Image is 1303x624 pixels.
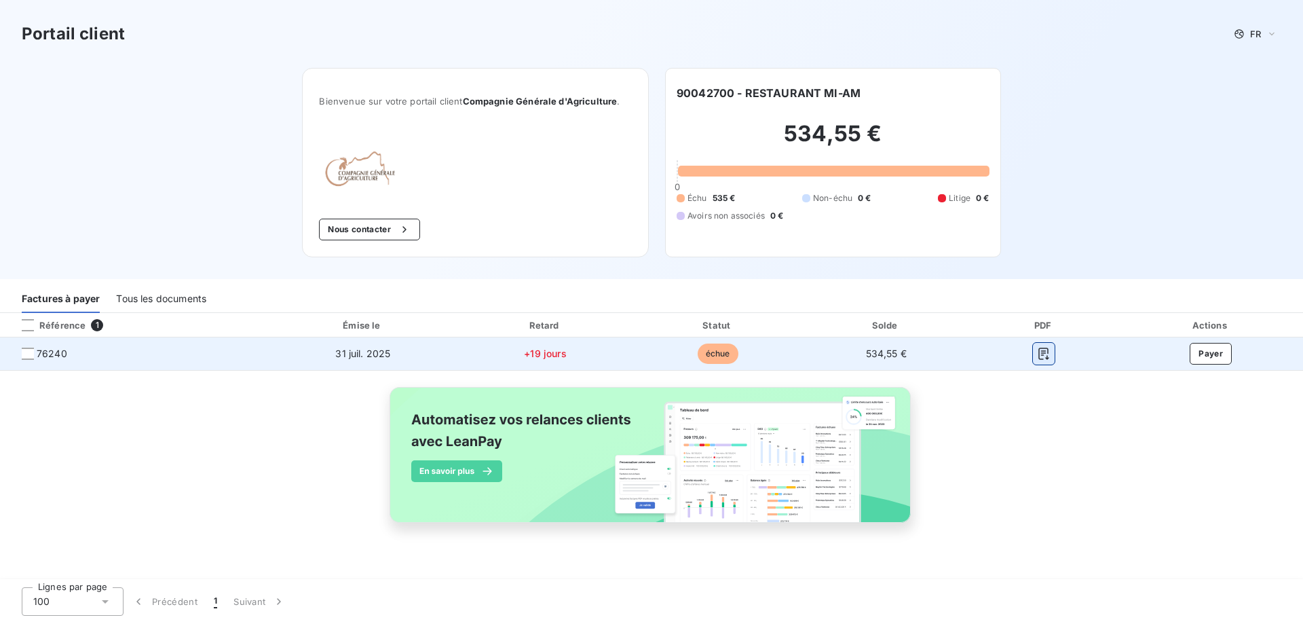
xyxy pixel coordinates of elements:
[677,85,861,101] h6: 90042700 - RESTAURANT MI-AM
[319,219,419,240] button: Nous contacter
[377,379,926,546] img: banner
[335,348,390,359] span: 31 juil. 2025
[524,348,566,359] span: +19 jours
[675,181,680,192] span: 0
[22,22,125,46] h3: Portail client
[214,595,217,608] span: 1
[976,192,989,204] span: 0 €
[698,344,738,364] span: échue
[635,318,800,332] div: Statut
[687,192,707,204] span: Échu
[713,192,736,204] span: 535 €
[461,318,630,332] div: Retard
[806,318,966,332] div: Solde
[1250,29,1261,39] span: FR
[206,587,225,616] button: 1
[687,210,765,222] span: Avoirs non associés
[972,318,1116,332] div: PDF
[319,139,406,197] img: Company logo
[37,347,67,361] span: 76240
[271,318,455,332] div: Émise le
[858,192,871,204] span: 0 €
[116,285,206,313] div: Tous les documents
[866,348,907,359] span: 534,55 €
[463,96,618,107] span: Compagnie Générale d'Agriculture
[124,587,206,616] button: Précédent
[91,319,103,331] span: 1
[319,96,632,107] span: Bienvenue sur votre portail client .
[677,120,989,161] h2: 534,55 €
[1190,343,1232,365] button: Payer
[813,192,852,204] span: Non-échu
[22,285,100,313] div: Factures à payer
[11,319,86,331] div: Référence
[225,587,294,616] button: Suivant
[1121,318,1300,332] div: Actions
[949,192,970,204] span: Litige
[770,210,783,222] span: 0 €
[33,595,50,608] span: 100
